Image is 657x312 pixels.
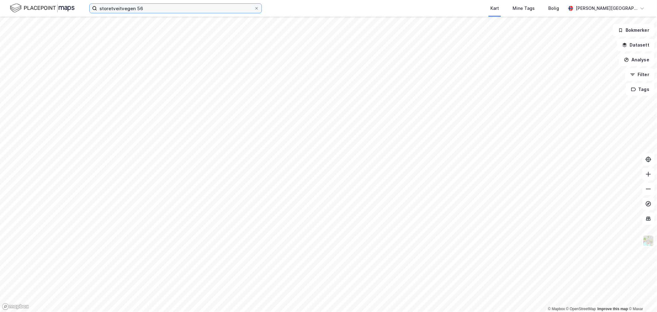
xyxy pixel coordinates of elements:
[576,5,637,12] div: [PERSON_NAME][GEOGRAPHIC_DATA]
[548,307,565,311] a: Mapbox
[613,24,655,36] button: Bokmerker
[626,83,655,96] button: Tags
[2,303,29,310] a: Mapbox homepage
[490,5,499,12] div: Kart
[10,3,75,14] img: logo.f888ab2527a4732fd821a326f86c7f29.svg
[625,68,655,81] button: Filter
[626,282,657,312] iframe: Chat Widget
[513,5,535,12] div: Mine Tags
[548,5,559,12] div: Bolig
[598,307,628,311] a: Improve this map
[619,54,655,66] button: Analyse
[97,4,254,13] input: Søk på adresse, matrikkel, gårdeiere, leietakere eller personer
[643,235,654,247] img: Z
[617,39,655,51] button: Datasett
[566,307,596,311] a: OpenStreetMap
